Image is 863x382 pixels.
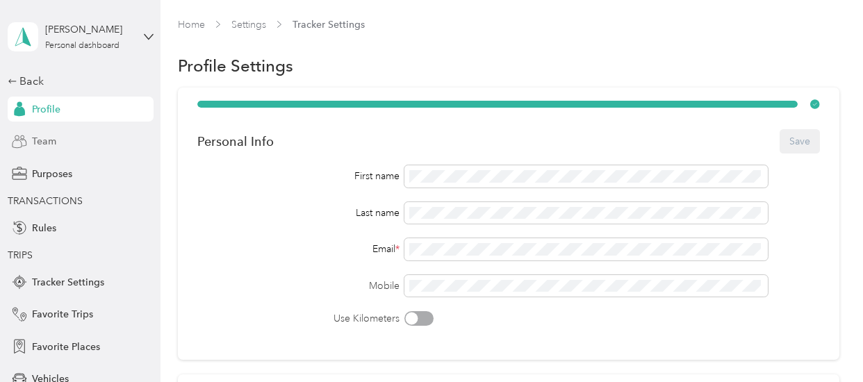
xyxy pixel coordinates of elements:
[32,307,93,322] span: Favorite Trips
[231,19,266,31] a: Settings
[32,134,56,149] span: Team
[197,242,400,256] div: Email
[32,167,72,181] span: Purposes
[32,340,100,354] span: Favorite Places
[293,17,365,32] span: Tracker Settings
[197,134,274,149] div: Personal Info
[8,195,83,207] span: TRANSACTIONS
[32,275,104,290] span: Tracker Settings
[32,221,56,235] span: Rules
[8,73,147,90] div: Back
[178,58,293,73] h1: Profile Settings
[32,102,60,117] span: Profile
[785,304,863,382] iframe: Everlance-gr Chat Button Frame
[197,206,400,220] div: Last name
[197,279,400,293] label: Mobile
[197,169,400,183] div: First name
[8,249,33,261] span: TRIPS
[197,311,400,326] label: Use Kilometers
[45,42,120,50] div: Personal dashboard
[45,22,132,37] div: [PERSON_NAME]
[178,19,205,31] a: Home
